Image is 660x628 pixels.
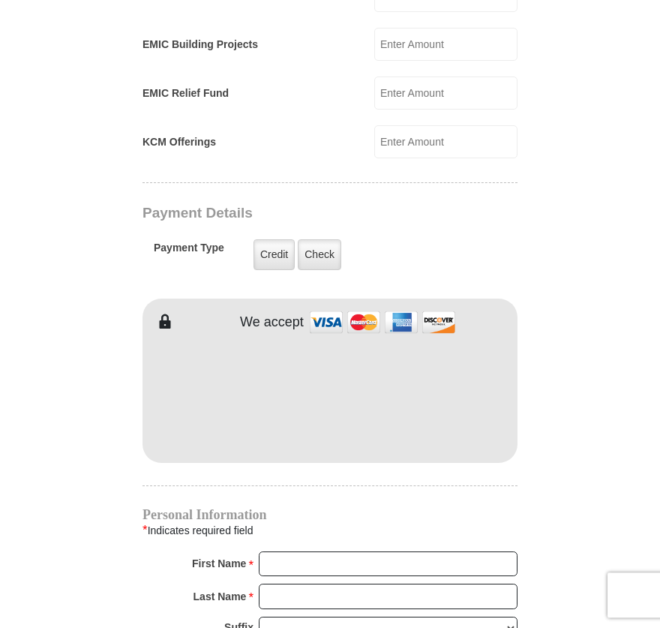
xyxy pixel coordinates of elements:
h4: We accept [240,314,304,331]
label: KCM Offerings [142,134,216,150]
input: Enter Amount [374,125,517,158]
strong: Last Name [193,586,247,607]
div: Indicates required field [142,521,517,540]
img: credit cards accepted [307,306,457,338]
h5: Payment Type [154,242,224,262]
input: Enter Amount [374,28,517,61]
label: Check [298,239,341,270]
label: EMIC Building Projects [142,37,258,53]
strong: First Name [192,553,246,574]
h3: Payment Details [142,205,525,222]
input: Enter Amount [374,77,517,110]
h4: Personal Information [142,509,517,521]
label: EMIC Relief Fund [142,86,229,101]
label: Credit [253,239,295,270]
